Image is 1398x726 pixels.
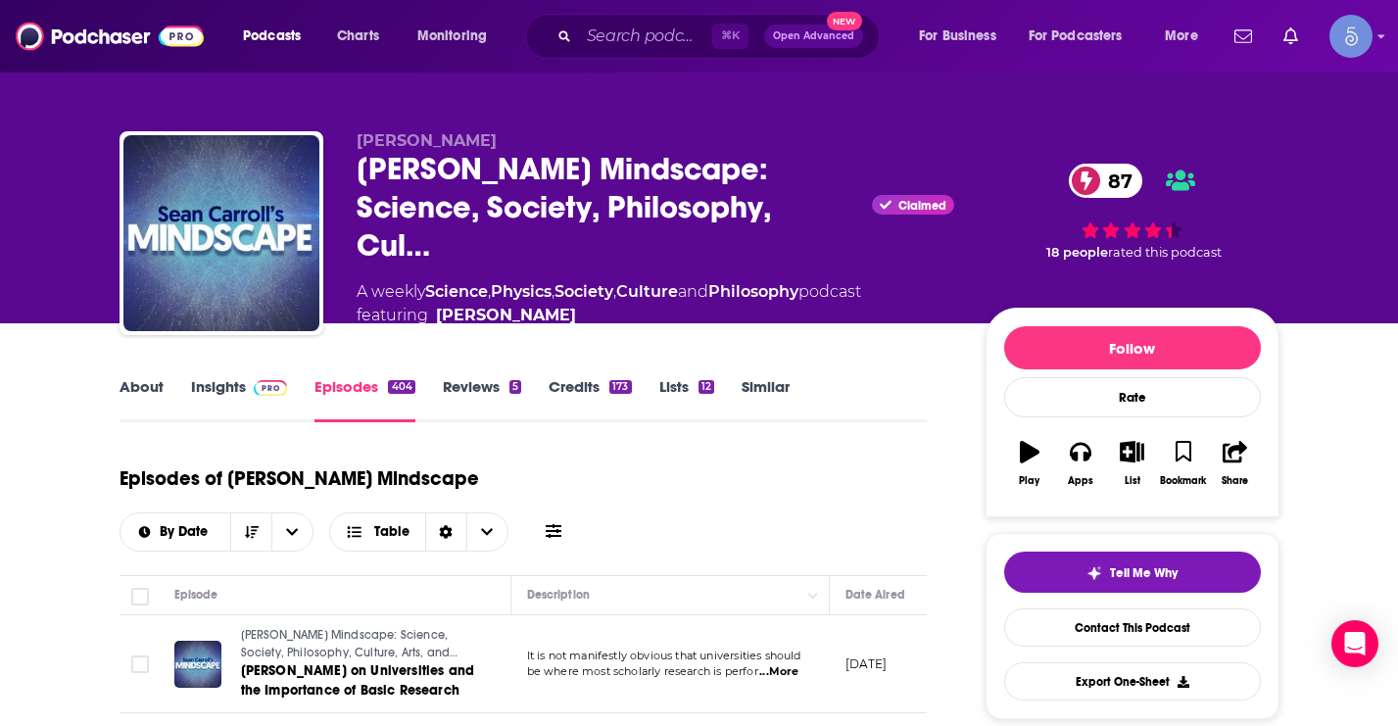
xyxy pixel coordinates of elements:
a: Philosophy [708,282,798,301]
button: Choose View [329,512,508,552]
span: and [678,282,708,301]
a: InsightsPodchaser Pro [191,377,288,422]
div: Date Aired [845,583,905,606]
button: open menu [229,21,326,52]
button: open menu [905,21,1021,52]
span: Table [374,525,410,539]
div: Description [527,583,590,606]
a: Show notifications dropdown [1276,20,1306,53]
span: Open Advanced [773,31,854,41]
a: Lists12 [659,377,714,422]
button: Follow [1004,326,1261,369]
span: Monitoring [417,23,487,50]
h2: Choose List sort [120,512,314,552]
div: 173 [609,380,631,394]
button: Play [1004,428,1055,499]
span: Toggle select row [131,655,149,673]
a: Episodes404 [314,377,414,422]
span: [PERSON_NAME] Mindscape: Science, Society, Philosophy, Culture, Arts, and Ideas [241,628,458,676]
div: Sort Direction [425,513,466,551]
div: Search podcasts, credits, & more... [544,14,898,59]
span: 18 people [1046,245,1108,260]
div: Episode [174,583,218,606]
button: Bookmark [1158,428,1209,499]
span: More [1165,23,1198,50]
button: Column Actions [801,584,825,607]
a: [PERSON_NAME] Mindscape: Science, Society, Philosophy, Culture, Arts, and Ideas [241,627,476,661]
a: Society [554,282,613,301]
span: It is not manifestly obvious that universities should [527,649,801,662]
a: 87 [1069,164,1142,198]
h1: Episodes of [PERSON_NAME] Mindscape [120,466,479,491]
button: Export One-Sheet [1004,662,1261,701]
span: , [613,282,616,301]
span: ⌘ K [712,24,748,49]
span: Logged in as Spiral5-G1 [1329,15,1373,58]
span: By Date [160,525,215,539]
button: Open AdvancedNew [764,24,863,48]
span: rated this podcast [1108,245,1222,260]
div: Share [1222,475,1248,487]
a: Charts [324,21,391,52]
button: open menu [404,21,512,52]
span: ...More [759,664,798,680]
button: Share [1209,428,1260,499]
a: Physics [491,282,552,301]
div: 5 [509,380,521,394]
span: For Business [919,23,996,50]
a: Science [425,282,488,301]
a: Credits173 [549,377,631,422]
a: Similar [742,377,790,422]
span: featuring [357,304,861,327]
button: Sort Direction [230,513,271,551]
span: Podcasts [243,23,301,50]
span: [PERSON_NAME] [357,131,497,150]
a: [PERSON_NAME] on Universities and the Importance of Basic Research [241,661,476,701]
a: Reviews5 [443,377,521,422]
button: open menu [1151,21,1223,52]
div: Bookmark [1160,475,1206,487]
button: List [1106,428,1157,499]
img: User Profile [1329,15,1373,58]
img: tell me why sparkle [1086,565,1102,581]
div: 12 [699,380,714,394]
span: , [488,282,491,301]
a: About [120,377,164,422]
p: [DATE] [845,655,888,672]
div: Open Intercom Messenger [1331,620,1378,667]
img: Sean Carroll's Mindscape: Science, Society, Philosophy, Culture, Arts, and Ideas [123,135,319,331]
span: Charts [337,23,379,50]
span: Claimed [898,201,946,211]
span: For Podcasters [1029,23,1123,50]
button: Show profile menu [1329,15,1373,58]
span: , [552,282,554,301]
input: Search podcasts, credits, & more... [579,21,712,52]
span: New [827,12,862,30]
div: 404 [388,380,414,394]
div: Apps [1068,475,1093,487]
span: be where most scholarly research is perfor [527,664,758,678]
button: open menu [271,513,313,551]
div: A weekly podcast [357,280,861,327]
button: tell me why sparkleTell Me Why [1004,552,1261,593]
button: open menu [1016,21,1151,52]
img: Podchaser - Follow, Share and Rate Podcasts [16,18,204,55]
a: Sean Carroll [436,304,576,327]
div: Play [1019,475,1039,487]
button: open menu [121,525,231,539]
a: Contact This Podcast [1004,608,1261,647]
a: Culture [616,282,678,301]
button: Apps [1055,428,1106,499]
span: 87 [1088,164,1142,198]
div: List [1125,475,1140,487]
img: Podchaser Pro [254,380,288,396]
div: Rate [1004,377,1261,417]
a: Show notifications dropdown [1227,20,1260,53]
div: 87 18 peoplerated this podcast [986,131,1279,292]
span: [PERSON_NAME] on Universities and the Importance of Basic Research [241,662,475,699]
span: Tell Me Why [1110,565,1178,581]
